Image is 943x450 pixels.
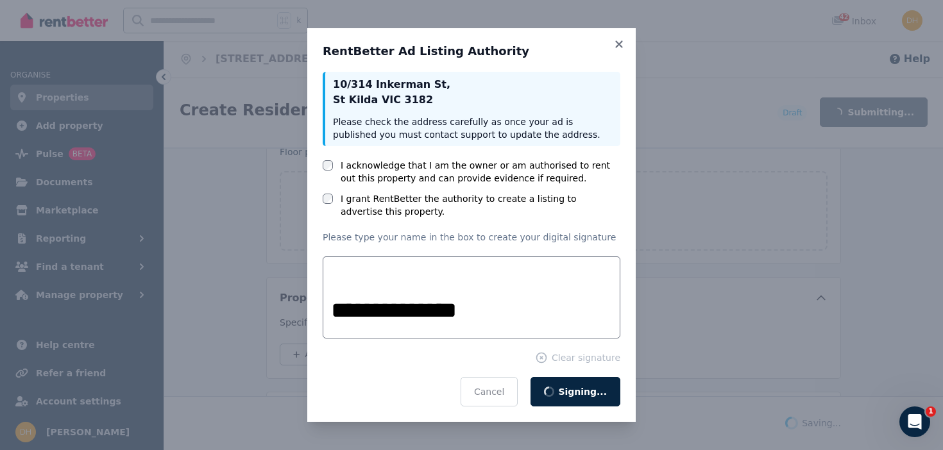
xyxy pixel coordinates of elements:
p: Please type your name in the box to create your digital signature [323,231,620,244]
p: 10/314 Inkerman St , St Kilda VIC 3182 [333,77,613,108]
h3: RentBetter Ad Listing Authority [323,44,620,59]
iframe: Intercom live chat [899,406,930,437]
label: I grant RentBetter the authority to create a listing to advertise this property. [341,192,620,218]
p: Please check the address carefully as once your ad is published you must contact support to updat... [333,115,613,141]
label: I acknowledge that I am the owner or am authorised to rent out this property and can provide evid... [341,159,620,185]
span: 1 [926,406,936,417]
